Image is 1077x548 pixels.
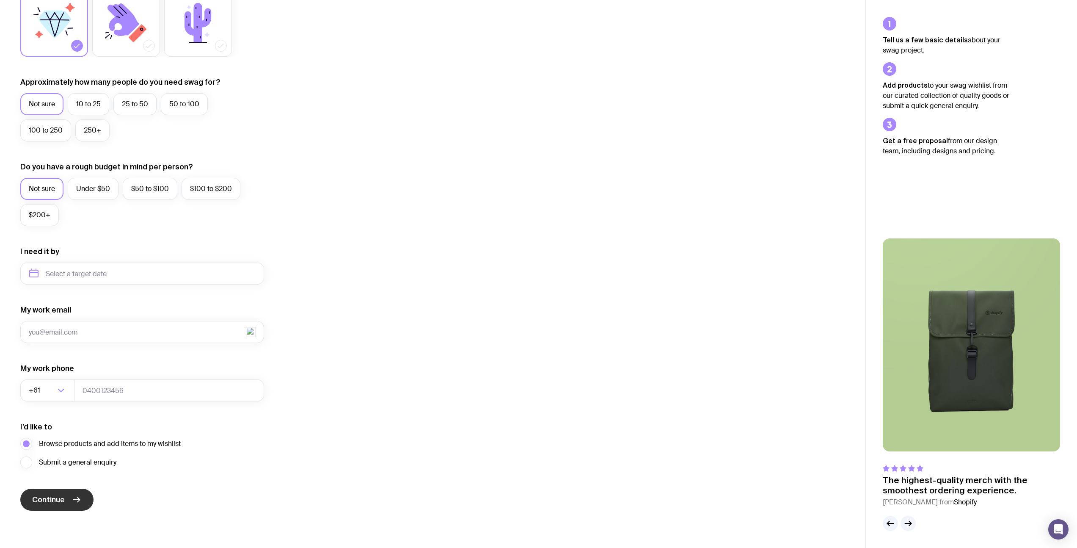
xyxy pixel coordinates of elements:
label: Not sure [20,93,63,115]
button: Continue [20,489,94,511]
input: 0400123456 [74,379,264,401]
label: 25 to 50 [113,93,157,115]
span: +61 [29,379,42,401]
label: 250+ [75,119,110,141]
label: Approximately how many people do you need swag for? [20,77,220,87]
label: 50 to 100 [161,93,208,115]
label: My work email [20,305,71,315]
label: I need it by [20,246,59,257]
strong: Add products [883,81,928,89]
div: Open Intercom Messenger [1048,519,1069,540]
label: 100 to 250 [20,119,71,141]
label: 10 to 25 [68,93,109,115]
span: Submit a general enquiry [39,457,116,468]
span: Shopify [954,498,977,506]
label: Not sure [20,178,63,200]
label: I’d like to [20,422,52,432]
strong: Tell us a few basic details [883,36,968,44]
p: to your swag wishlist from our curated collection of quality goods or submit a quick general enqu... [883,80,1010,111]
label: $100 to $200 [182,178,240,200]
label: $50 to $100 [123,178,177,200]
img: npw-badge-icon-locked.svg [246,327,256,337]
label: Under $50 [68,178,118,200]
p: from our design team, including designs and pricing. [883,136,1010,156]
p: about your swag project. [883,35,1010,55]
label: $200+ [20,204,59,226]
input: Select a target date [20,263,264,285]
div: Search for option [20,379,74,401]
strong: Get a free proposal [883,137,948,144]
p: The highest-quality merch with the smoothest ordering experience. [883,475,1060,495]
label: My work phone [20,363,74,374]
span: Continue [32,495,65,505]
span: Browse products and add items to my wishlist [39,439,181,449]
input: Search for option [42,379,55,401]
cite: [PERSON_NAME] from [883,497,1060,507]
input: you@email.com [20,321,264,343]
label: Do you have a rough budget in mind per person? [20,162,193,172]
